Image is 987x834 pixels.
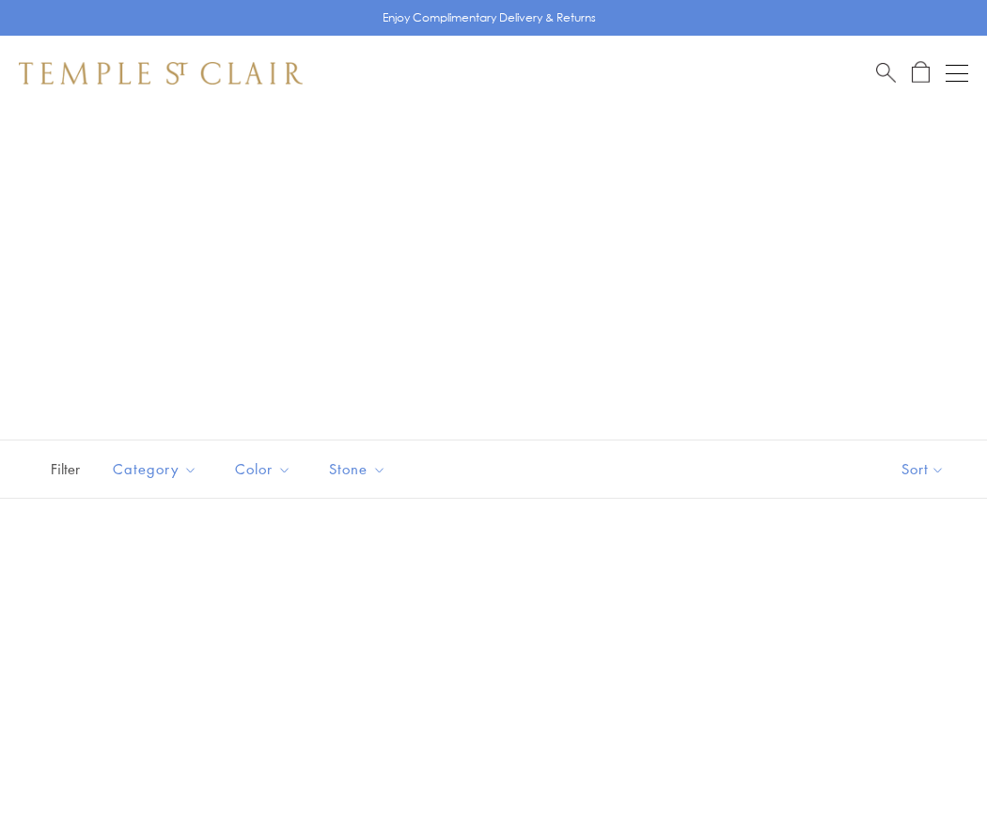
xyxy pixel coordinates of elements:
[315,448,400,490] button: Stone
[226,457,305,481] span: Color
[946,62,968,85] button: Open navigation
[19,62,303,85] img: Temple St. Clair
[320,457,400,481] span: Stone
[859,440,987,498] button: Show sort by
[221,448,305,490] button: Color
[912,61,930,85] a: Open Shopping Bag
[103,457,211,481] span: Category
[99,448,211,490] button: Category
[383,8,596,27] p: Enjoy Complimentary Delivery & Returns
[876,61,896,85] a: Search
